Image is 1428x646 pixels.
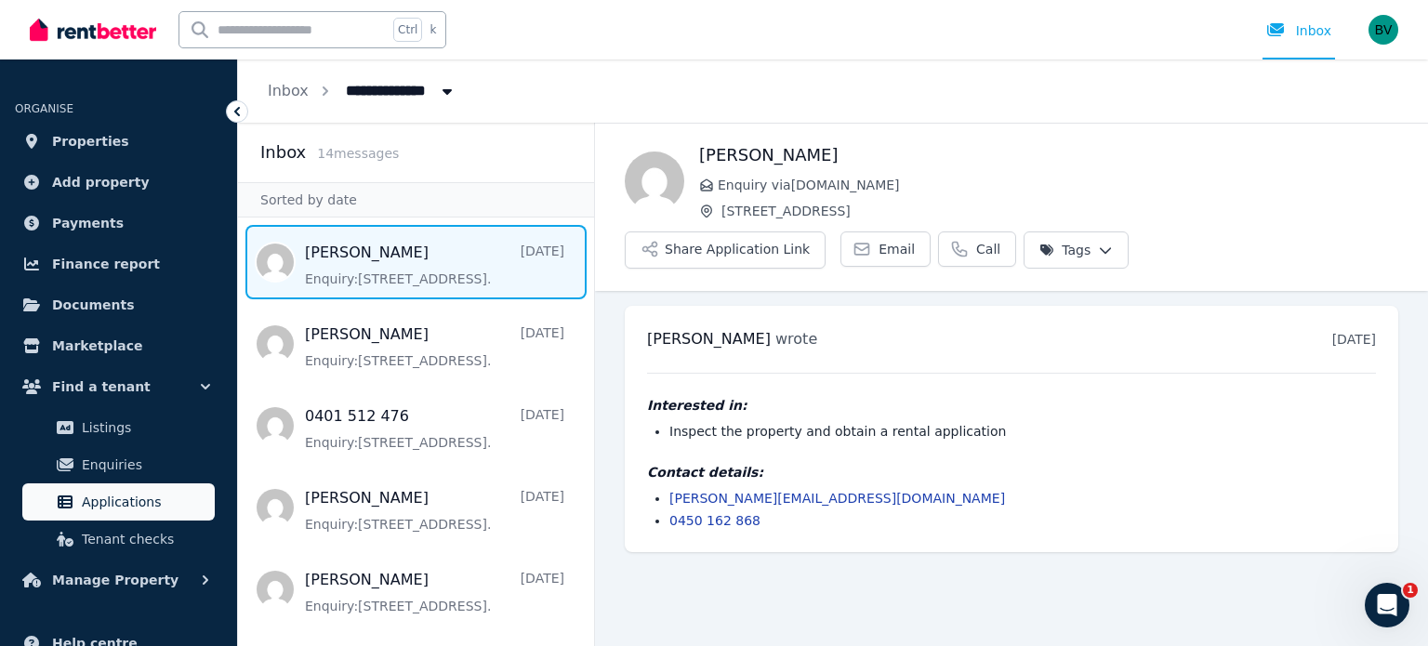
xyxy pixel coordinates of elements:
[721,202,1398,220] span: [STREET_ADDRESS]
[305,487,564,534] a: [PERSON_NAME][DATE]Enquiry:[STREET_ADDRESS].
[82,491,207,513] span: Applications
[305,323,564,370] a: [PERSON_NAME][DATE]Enquiry:[STREET_ADDRESS].
[625,231,826,269] button: Share Application Link
[647,396,1376,415] h4: Interested in:
[52,569,178,591] span: Manage Property
[260,139,306,165] h2: Inbox
[317,146,399,161] span: 14 message s
[15,327,222,364] a: Marketplace
[238,182,594,218] div: Sorted by date
[393,18,422,42] span: Ctrl
[22,483,215,521] a: Applications
[52,294,135,316] span: Documents
[22,409,215,446] a: Listings
[1024,231,1129,269] button: Tags
[1332,332,1376,347] time: [DATE]
[15,286,222,323] a: Documents
[52,335,142,357] span: Marketplace
[1266,21,1331,40] div: Inbox
[669,513,760,528] a: 0450 162 868
[52,171,150,193] span: Add property
[1403,583,1418,598] span: 1
[15,102,73,115] span: ORGANISE
[52,130,129,152] span: Properties
[52,376,151,398] span: Find a tenant
[879,240,915,258] span: Email
[15,164,222,201] a: Add property
[22,521,215,558] a: Tenant checks
[669,422,1376,441] li: Inspect the property and obtain a rental application
[15,561,222,599] button: Manage Property
[238,59,486,123] nav: Breadcrumb
[1039,241,1091,259] span: Tags
[22,446,215,483] a: Enquiries
[15,368,222,405] button: Find a tenant
[840,231,931,267] a: Email
[305,405,564,452] a: 0401 512 476[DATE]Enquiry:[STREET_ADDRESS].
[699,142,1398,168] h1: [PERSON_NAME]
[718,176,1398,194] span: Enquiry via [DOMAIN_NAME]
[30,16,156,44] img: RentBetter
[305,242,564,288] a: [PERSON_NAME][DATE]Enquiry:[STREET_ADDRESS].
[15,245,222,283] a: Finance report
[1368,15,1398,45] img: Benmon Mammen Varghese
[1365,583,1409,627] iframe: Intercom live chat
[976,240,1000,258] span: Call
[52,212,124,234] span: Payments
[775,330,817,348] span: wrote
[15,123,222,160] a: Properties
[647,330,771,348] span: [PERSON_NAME]
[938,231,1016,267] a: Call
[669,491,1005,506] a: [PERSON_NAME][EMAIL_ADDRESS][DOMAIN_NAME]
[82,454,207,476] span: Enquiries
[15,204,222,242] a: Payments
[305,569,564,615] a: [PERSON_NAME][DATE]Enquiry:[STREET_ADDRESS].
[52,253,160,275] span: Finance report
[82,416,207,439] span: Listings
[268,82,309,99] a: Inbox
[82,528,207,550] span: Tenant checks
[647,463,1376,481] h4: Contact details:
[430,22,436,37] span: k
[625,152,684,211] img: Logan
